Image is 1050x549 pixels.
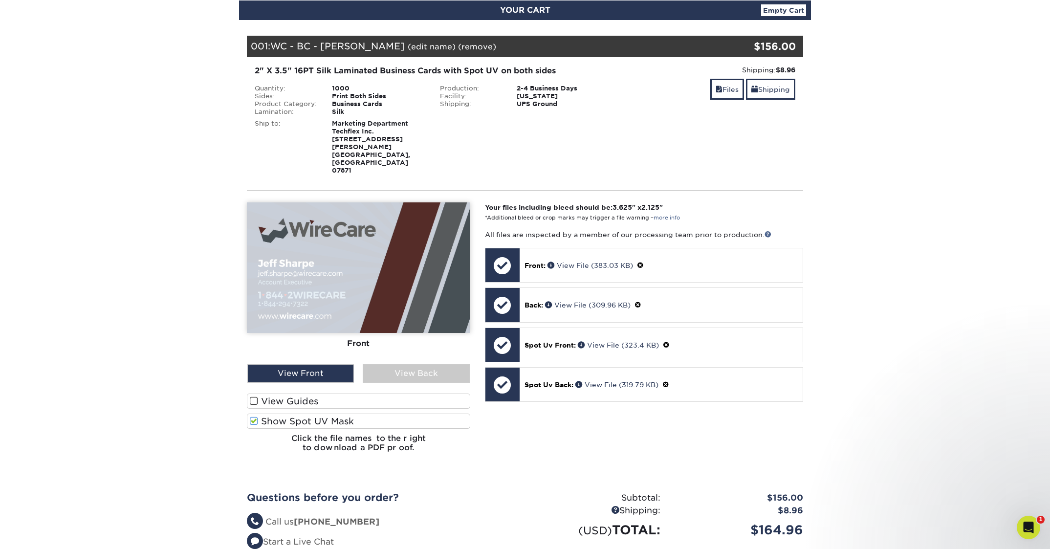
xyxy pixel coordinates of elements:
[325,92,433,100] div: Print Both Sides
[761,4,806,16] a: Empty Cart
[641,203,659,211] span: 2.125
[500,5,550,15] span: YOUR CART
[1017,516,1040,539] iframe: Intercom live chat
[247,414,470,429] label: Show Spot UV Mask
[485,230,803,240] p: All files are inspected by a member of our processing team prior to production.
[458,42,496,51] a: (remove)
[612,203,632,211] span: 3.625
[575,381,658,389] a: View File (319.79 KB)
[578,341,659,349] a: View File (323.4 KB)
[332,120,410,174] strong: Marketing Department Techflex Inc. [STREET_ADDRESS][PERSON_NAME] [GEOGRAPHIC_DATA], [GEOGRAPHIC_D...
[433,85,510,92] div: Production:
[247,100,325,108] div: Product Category:
[525,505,668,517] div: Shipping:
[668,505,810,517] div: $8.96
[325,108,433,116] div: Silk
[625,65,795,75] div: Shipping:
[247,92,325,100] div: Sides:
[525,262,546,269] span: Front:
[509,100,617,108] div: UPS Ground
[525,521,668,539] div: TOTAL:
[247,434,470,460] h6: Click the file names to the right to download a PDF proof.
[247,492,518,504] h2: Questions before you order?
[247,333,470,354] div: Front
[1037,516,1045,524] span: 1
[247,85,325,92] div: Quantity:
[547,262,633,269] a: View File (383.03 KB)
[270,41,405,51] span: WC - BC - [PERSON_NAME]
[247,537,334,547] a: Start a Live Chat
[247,120,325,175] div: Ship to:
[485,203,663,211] strong: Your files including bleed should be: " x "
[716,86,722,93] span: files
[247,516,518,528] li: Call us
[325,85,433,92] div: 1000
[408,42,456,51] a: (edit name)
[525,492,668,505] div: Subtotal:
[433,100,510,108] div: Shipping:
[294,517,379,527] strong: [PHONE_NUMBER]
[710,39,796,54] div: $156.00
[525,381,573,389] span: Spot Uv Back:
[578,524,612,537] small: (USD)
[710,79,744,100] a: Files
[525,301,543,309] span: Back:
[668,492,810,505] div: $156.00
[255,65,610,77] div: 2" X 3.5" 16PT Silk Laminated Business Cards with Spot UV on both sides
[668,521,810,539] div: $164.96
[751,86,758,93] span: shipping
[363,364,469,383] div: View Back
[247,364,354,383] div: View Front
[433,92,510,100] div: Facility:
[545,301,631,309] a: View File (309.96 KB)
[776,66,795,74] strong: $8.96
[485,215,680,221] small: *Additional bleed or crop marks may trigger a file warning –
[509,92,617,100] div: [US_STATE]
[509,85,617,92] div: 2-4 Business Days
[247,36,710,57] div: 001:
[654,215,680,221] a: more info
[746,79,795,100] a: Shipping
[247,394,470,409] label: View Guides
[525,341,576,349] span: Spot Uv Front:
[247,108,325,116] div: Lamination:
[325,100,433,108] div: Business Cards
